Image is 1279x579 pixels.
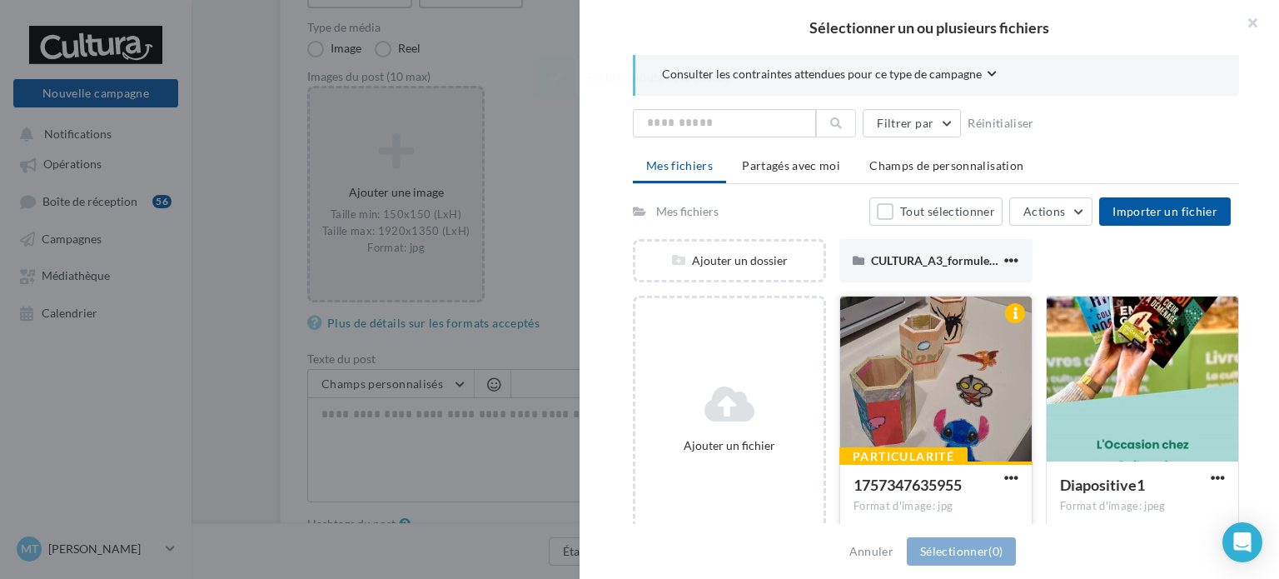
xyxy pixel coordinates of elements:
span: Champs de personnalisation [869,158,1023,172]
button: Filtrer par [863,109,961,137]
button: Consulter les contraintes attendues pour ce type de campagne [662,65,997,86]
button: Actions [1009,197,1092,226]
span: Importer un fichier [1112,204,1217,218]
div: Format d'image: jpg [853,499,1018,514]
div: Open Intercom Messenger [1222,522,1262,562]
button: Réinitialiser [961,113,1041,133]
div: Particularité [839,447,968,466]
button: Sélectionner(0) [907,537,1016,566]
span: (0) [988,544,1003,558]
span: Actions [1023,204,1065,218]
span: 1757347635955 [853,476,962,494]
button: Importer un fichier [1099,197,1231,226]
span: CULTURA_A3_formule_anniversaire_plongeoir1 (1) (1) [871,253,1152,267]
span: Consulter les contraintes attendues pour ce type de campagne [662,66,982,82]
button: Annuler [843,542,900,562]
div: Ajouter un fichier [642,437,817,454]
div: Format d'image: jpeg [1060,499,1225,514]
div: Ajouter un dossier [635,252,824,269]
h2: Sélectionner un ou plusieurs fichiers [606,20,1252,35]
span: Diapositive1 [1060,476,1145,494]
span: Partagés avec moi [742,158,840,172]
div: Mes fichiers [656,203,719,220]
button: Tout sélectionner [869,197,1003,226]
span: Mes fichiers [646,158,713,172]
div: Fichier ajouté avec succès [535,58,744,97]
